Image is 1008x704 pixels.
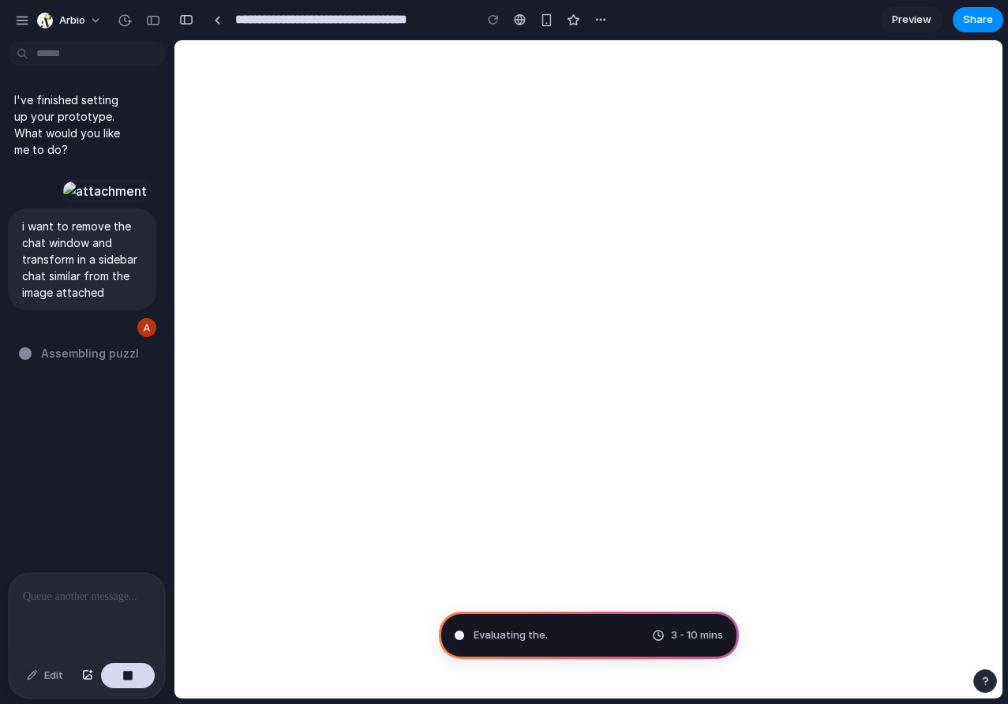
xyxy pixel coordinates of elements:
button: Arbio [31,8,110,33]
p: I've finished setting up your prototype. What would you like me to do? [14,92,133,158]
span: Assembling puzzl [41,345,139,361]
span: Arbio [59,13,85,28]
span: 3 - 10 mins [671,627,723,643]
p: i want to remove the chat window and transform in a sidebar chat similar from the image attached [22,218,142,301]
span: Share [963,12,993,28]
a: Preview [880,7,943,32]
button: Share [953,7,1003,32]
span: Evaluating the . [474,627,548,643]
span: Preview [892,12,931,28]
